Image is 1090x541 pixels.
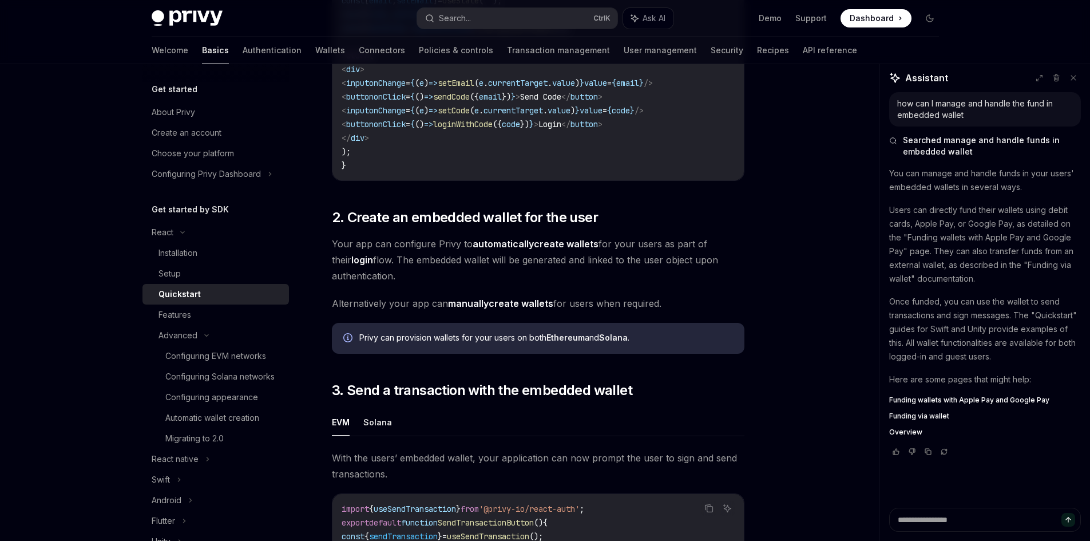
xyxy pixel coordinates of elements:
span: ( [470,105,474,116]
a: Migrating to 2.0 [142,428,289,449]
span: { [410,119,415,129]
a: Connectors [359,37,405,64]
span: Funding via wallet [889,412,949,421]
span: export [342,518,369,528]
span: currentTarget [488,78,548,88]
p: Once funded, you can use the wallet to send transactions and sign messages. The "Quickstart" guid... [889,295,1081,364]
span: { [612,78,616,88]
span: </ [342,133,351,143]
span: code [502,119,520,129]
span: e [474,105,479,116]
span: div [346,64,360,74]
span: sendCode [433,92,470,102]
span: default [369,518,401,528]
a: Support [795,13,827,24]
span: = [607,78,612,88]
span: }) [502,92,511,102]
a: Overview [889,428,1081,437]
a: Demo [759,13,782,24]
a: Security [711,37,743,64]
span: ( [474,78,479,88]
span: /> [644,78,653,88]
a: Funding wallets with Apple Pay and Google Pay [889,396,1081,405]
a: Installation [142,243,289,263]
div: About Privy [152,105,195,119]
span: { [410,92,415,102]
span: Dashboard [850,13,894,24]
span: Login [538,119,561,129]
div: Android [152,493,181,507]
span: </ [561,119,570,129]
span: onChange [369,78,406,88]
span: 3. Send a transaction with the embedded wallet [332,381,632,400]
a: About Privy [142,102,289,123]
span: { [543,518,548,528]
a: Wallets [315,37,345,64]
div: Search... [439,11,471,25]
span: e [479,78,483,88]
span: Send Code [520,92,561,102]
span: input [346,105,369,116]
span: { [369,504,374,514]
a: Automatic wallet creation [142,408,289,428]
span: useSendTransaction [374,504,456,514]
span: button [570,92,598,102]
a: Setup [142,263,289,284]
p: Here are some pages that might help: [889,373,1081,386]
span: = [603,105,607,116]
div: Swift [152,473,170,487]
img: dark logo [152,10,223,26]
div: Installation [158,246,197,260]
a: Configuring EVM networks [142,346,289,366]
a: Configuring Solana networks [142,366,289,387]
span: < [342,92,346,102]
span: ; [580,504,584,514]
a: Funding via wallet [889,412,1081,421]
a: manuallycreate wallets [448,298,553,310]
span: < [342,64,346,74]
span: Ask AI [643,13,665,24]
span: Ctrl K [593,14,611,23]
span: } [639,78,644,88]
span: e [419,105,424,116]
span: ({ [470,92,479,102]
a: Choose your platform [142,143,289,164]
button: Send message [1061,513,1075,527]
div: Create an account [152,126,221,140]
div: Quickstart [158,287,201,301]
span: ( [415,105,419,116]
strong: automatically [473,238,534,250]
span: { [410,105,415,116]
span: > [598,92,603,102]
div: Advanced [158,329,197,342]
span: Funding wallets with Apple Pay and Google Pay [889,396,1049,405]
strong: Solana [599,333,628,342]
span: > [534,119,538,129]
div: Setup [158,267,181,281]
span: } [511,92,516,102]
div: Automatic wallet creation [165,411,259,425]
span: > [364,133,369,143]
span: '@privy-io/react-auth' [479,504,580,514]
div: Privy can provision wallets for your users on both and . [359,332,733,345]
strong: login [351,254,373,266]
span: setCode [438,105,470,116]
span: email [616,78,639,88]
span: setEmail [438,78,474,88]
span: () [534,518,543,528]
span: ( [415,78,419,88]
div: React [152,226,173,239]
span: button [570,119,598,129]
span: e [419,78,424,88]
span: email [479,92,502,102]
span: } [456,504,461,514]
span: => [424,92,433,102]
span: } [342,160,346,171]
span: () [415,92,424,102]
span: }) [520,119,529,129]
button: Copy the contents from the code block [701,501,716,516]
span: currentTarget [483,105,543,116]
div: React native [152,452,199,466]
a: Policies & controls [419,37,493,64]
span: < [342,78,346,88]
